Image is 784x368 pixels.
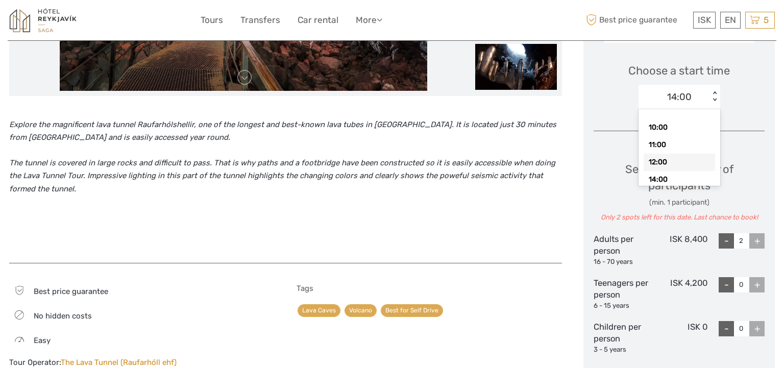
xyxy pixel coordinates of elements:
div: (min. 1 participant) [594,198,765,208]
div: - [719,277,734,292]
div: Select the number of participants [594,161,765,223]
span: No hidden costs [34,311,92,321]
a: The Lava Tunnel (Raufarhóll ehf) [61,358,177,367]
img: 1545-f919e0b8-ed97-4305-9c76-0e37fee863fd_logo_small.jpg [9,8,77,33]
a: More [356,13,382,28]
div: ISK 8,400 [651,233,708,267]
a: Best for Self Drive [381,304,443,317]
div: 11:00 [644,136,715,154]
div: Tour Operator: [9,357,275,368]
div: - [719,233,734,249]
div: + [749,233,765,249]
div: EN [720,12,741,29]
span: Choose a start time [628,63,730,79]
img: 137dde3f524c43d4b126e042d9251933_slider_thumbnail.jpg [475,44,557,90]
span: 5 [762,15,770,25]
div: Only 2 spots left for this date. Last chance to book! [594,213,765,223]
span: ISK [698,15,711,25]
div: Children per person [594,321,651,355]
div: ISK 0 [651,321,708,355]
div: 14:00 [667,90,692,104]
div: + [749,277,765,292]
div: Teenagers per person [594,277,651,311]
a: Volcano [345,304,377,317]
div: - [719,321,734,336]
div: < > [710,91,719,102]
div: Adults per person [594,233,651,267]
i: Explore the magnificent lava tunnel Raufarhólshellir, one of the longest and best-known lava tube... [9,120,556,142]
div: 16 - 70 years [594,257,651,267]
div: ISK 4,200 [651,277,708,311]
h5: Tags [297,284,562,293]
a: Tours [201,13,223,28]
div: 10:00 [644,119,715,136]
a: Transfers [240,13,280,28]
span: Easy [34,336,51,345]
div: 14:00 [644,171,715,188]
a: Lava Caves [298,304,340,317]
span: Best price guarantee [34,287,108,296]
div: 3 - 5 years [594,345,651,355]
span: Best price guarantee [583,12,691,29]
div: 6 - 15 years [594,301,651,311]
div: + [749,321,765,336]
a: Car rental [298,13,338,28]
div: 12:00 [644,154,715,171]
i: The tunnel is covered in large rocks and difficult to pass. That is why paths and a footbridge ha... [9,158,555,193]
